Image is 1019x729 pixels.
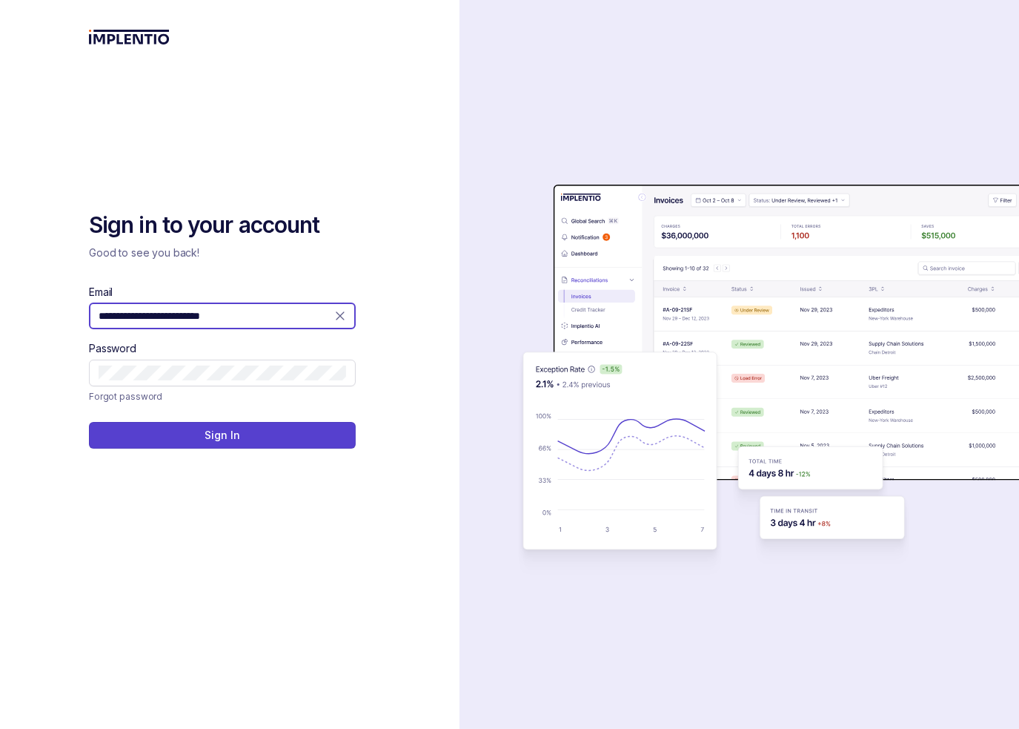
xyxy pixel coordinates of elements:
[205,428,239,443] p: Sign In
[89,30,170,44] img: logo
[89,341,136,356] label: Password
[89,211,356,240] h2: Sign in to your account
[89,389,162,404] p: Forgot password
[89,245,356,260] p: Good to see you back!
[89,285,113,300] label: Email
[89,422,356,449] button: Sign In
[89,389,162,404] a: Link Forgot password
